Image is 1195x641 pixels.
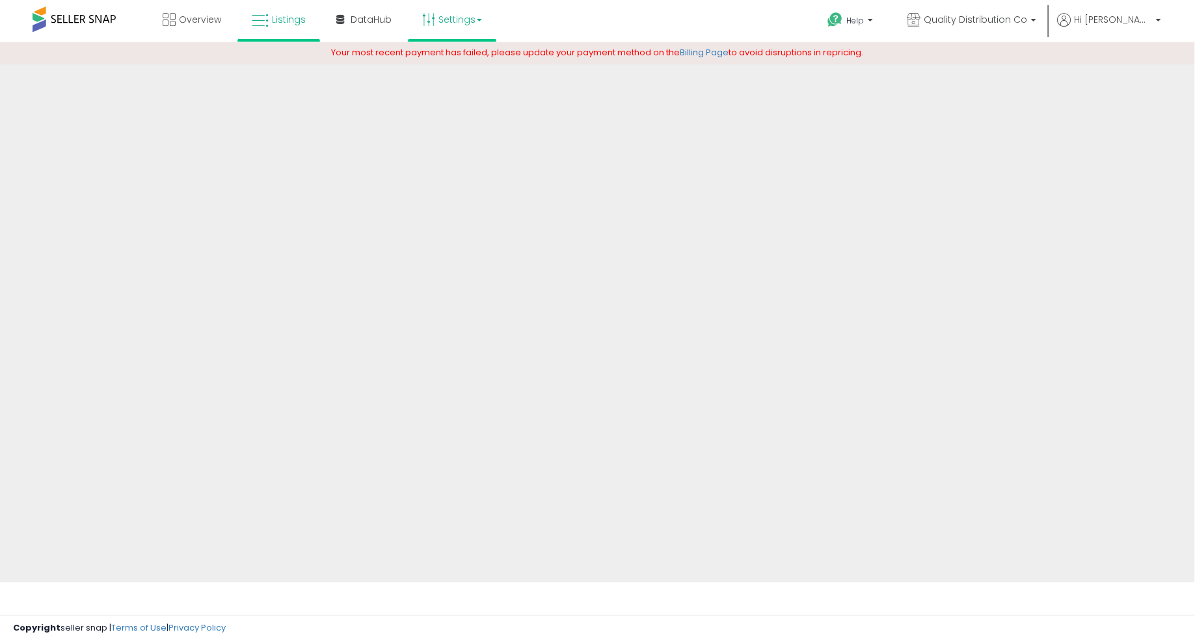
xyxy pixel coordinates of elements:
a: Help [817,2,886,42]
span: Your most recent payment has failed, please update your payment method on the to avoid disruption... [332,46,864,59]
span: Hi [PERSON_NAME] [1074,13,1152,26]
i: Get Help [827,12,843,28]
span: Quality Distribution Co [924,13,1027,26]
span: Listings [272,13,306,26]
span: Help [846,15,864,26]
span: Overview [179,13,221,26]
span: DataHub [351,13,392,26]
a: Billing Page [680,46,729,59]
a: Hi [PERSON_NAME] [1057,13,1161,42]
